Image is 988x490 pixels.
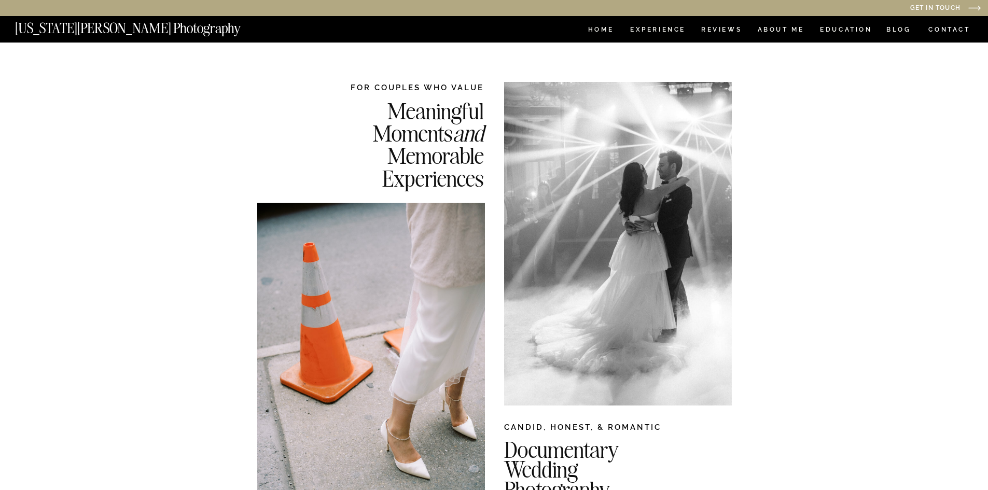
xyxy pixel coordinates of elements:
[886,26,911,35] a: BLOG
[928,24,971,35] a: CONTACT
[819,26,873,35] a: EDUCATION
[701,26,740,35] a: REVIEWS
[757,26,804,35] a: ABOUT ME
[320,82,484,93] h2: FOR COUPLES WHO VALUE
[453,119,484,147] i: and
[320,100,484,188] h2: Meaningful Moments Memorable Experiences
[15,21,275,30] a: [US_STATE][PERSON_NAME] Photography
[504,422,732,437] h2: CANDID, HONEST, & ROMANTIC
[804,5,961,12] a: Get in Touch
[586,26,616,35] a: HOME
[630,26,685,35] a: Experience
